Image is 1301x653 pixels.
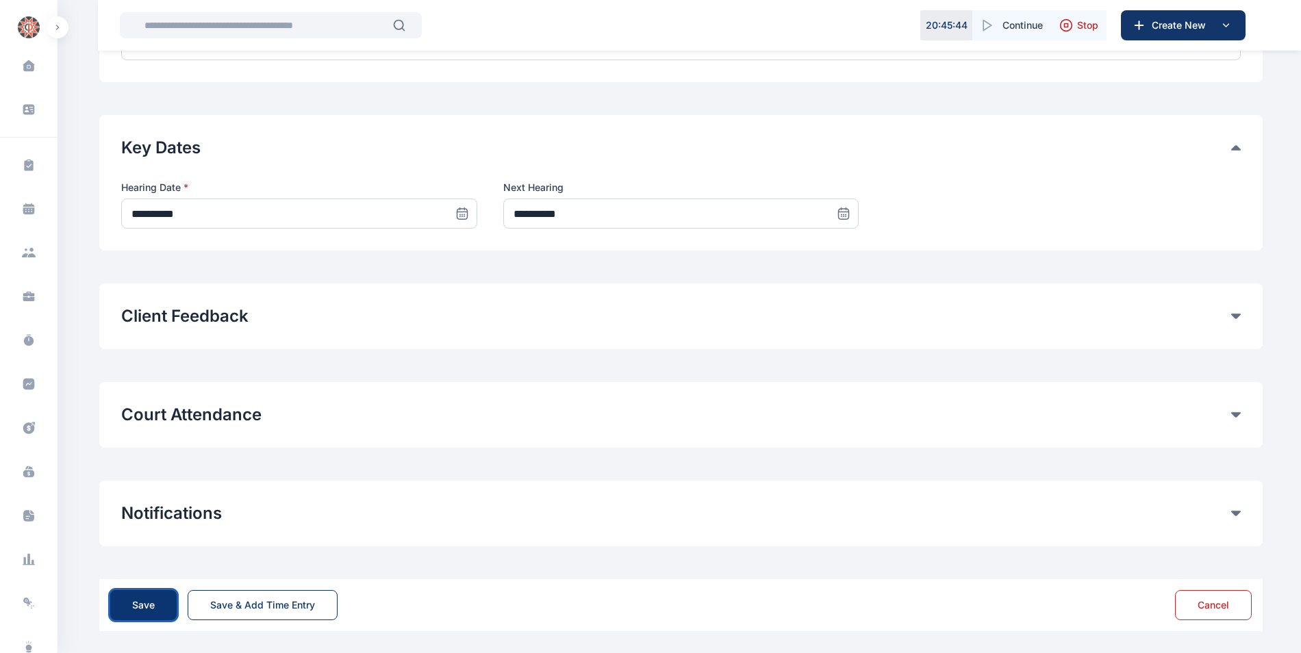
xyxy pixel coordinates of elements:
div: Notifications [121,502,1241,524]
button: Notifications [121,502,1231,524]
div: Key Dates [121,137,1241,159]
span: Continue [1002,18,1043,32]
button: Create New [1121,10,1246,40]
div: Save & Add Time Entry [210,598,315,612]
div: Client Feedback [121,305,1241,327]
button: Cancel [1175,590,1252,620]
span: Stop [1077,18,1098,32]
div: Court Attendance [121,404,1241,426]
div: Save [132,598,155,612]
label: Next Hearing [503,181,859,194]
button: Key Dates [121,137,1231,159]
button: Continue [972,10,1051,40]
label: Hearing Date [121,181,477,194]
p: 20 : 45 : 44 [926,18,968,32]
button: Stop [1051,10,1107,40]
button: Client Feedback [121,305,1231,327]
button: Court Attendance [121,404,1231,426]
button: Save [110,590,177,620]
button: Save & Add Time Entry [188,590,338,620]
span: Create New [1146,18,1217,32]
